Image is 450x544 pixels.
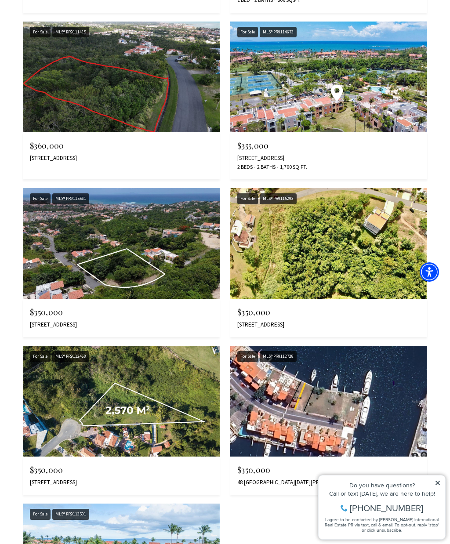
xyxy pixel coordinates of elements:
img: For Sale [23,346,220,457]
span: $350,000 [237,307,271,317]
div: MLS® PR9112728 [260,351,297,362]
span: 1,700 Sq.Ft. [278,163,307,171]
span: $350,000 [30,464,63,475]
div: For Sale [30,509,51,520]
div: Accessibility Menu [420,262,439,282]
div: Do you have questions? [9,20,127,26]
div: 48 [GEOGRAPHIC_DATA][DATE][PERSON_NAME] IS, [GEOGRAPHIC_DATA], PR 00791 [237,479,420,486]
span: [PHONE_NUMBER] [36,41,109,50]
div: MLS® PR9114673 [260,27,297,38]
div: MLS® PR9115561 [52,193,89,204]
div: MLS® PR9115293 [260,193,297,204]
div: [STREET_ADDRESS] [237,321,420,328]
span: 2 Beds [237,163,253,171]
div: For Sale [237,27,258,38]
img: For Sale [230,188,427,299]
div: For Sale [30,27,51,38]
div: [STREET_ADDRESS] [30,479,213,486]
div: For Sale [237,193,258,204]
div: MLS® PR9112468 [52,351,89,362]
a: For Sale MLS® PR9114673 $355,000 [STREET_ADDRESS] 2 Beds 2 Baths 1,700 Sq.Ft. [230,22,427,180]
a: For Sale For Sale MLS® PR9115293 $350,000 [STREET_ADDRESS] [230,188,427,337]
div: Call or text [DATE], we are here to help! [9,28,127,34]
span: $350,000 [237,464,271,475]
div: For Sale [30,193,51,204]
div: For Sale [237,351,258,362]
div: [STREET_ADDRESS] [30,321,213,328]
span: $350,000 [30,307,63,317]
div: [STREET_ADDRESS] [237,155,420,162]
div: MLS® PR9113501 [52,509,89,520]
div: For Sale [30,351,51,362]
span: I agree to be contacted by [PERSON_NAME] International Real Estate PR via text, call & email. To ... [11,54,125,71]
span: 2 Baths [255,163,276,171]
a: For Sale For Sale MLS® PR9115561 $350,000 [STREET_ADDRESS] [23,188,220,337]
img: For Sale [23,188,220,299]
img: For Sale [230,346,427,457]
div: [STREET_ADDRESS] [30,155,213,162]
span: $355,000 [237,140,269,151]
div: MLS® PR9111415 [52,27,89,38]
a: For Sale For Sale MLS® PR9111415 $360,000 [STREET_ADDRESS] [23,22,220,180]
a: For Sale For Sale MLS® PR9112468 $350,000 [STREET_ADDRESS] [23,346,220,495]
span: $360,000 [30,140,64,151]
a: For Sale For Sale MLS® PR9112728 $350,000 48 [GEOGRAPHIC_DATA][DATE][PERSON_NAME] IS, [GEOGRAPHIC... [230,346,427,495]
img: For Sale [23,22,220,132]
